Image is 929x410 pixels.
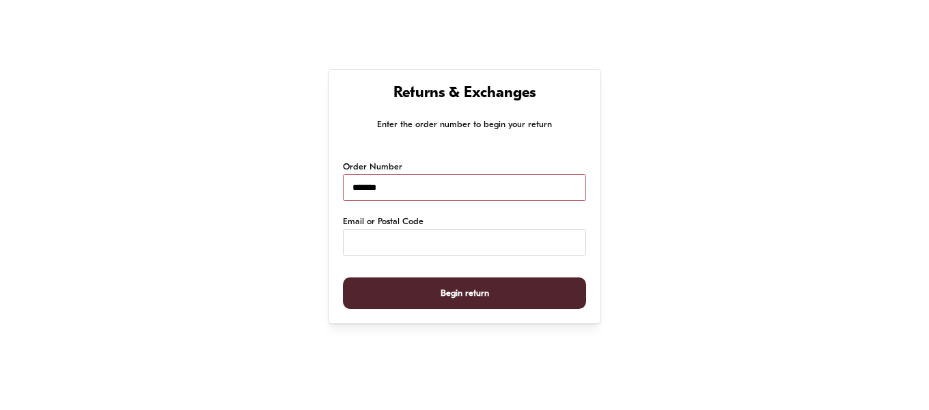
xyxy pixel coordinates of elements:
[441,278,489,309] span: Begin return
[343,277,586,310] button: Begin return
[343,161,402,174] label: Order Number
[343,215,424,229] label: Email or Postal Code
[343,84,586,104] h1: Returns & Exchanges
[343,118,586,132] p: Enter the order number to begin your return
